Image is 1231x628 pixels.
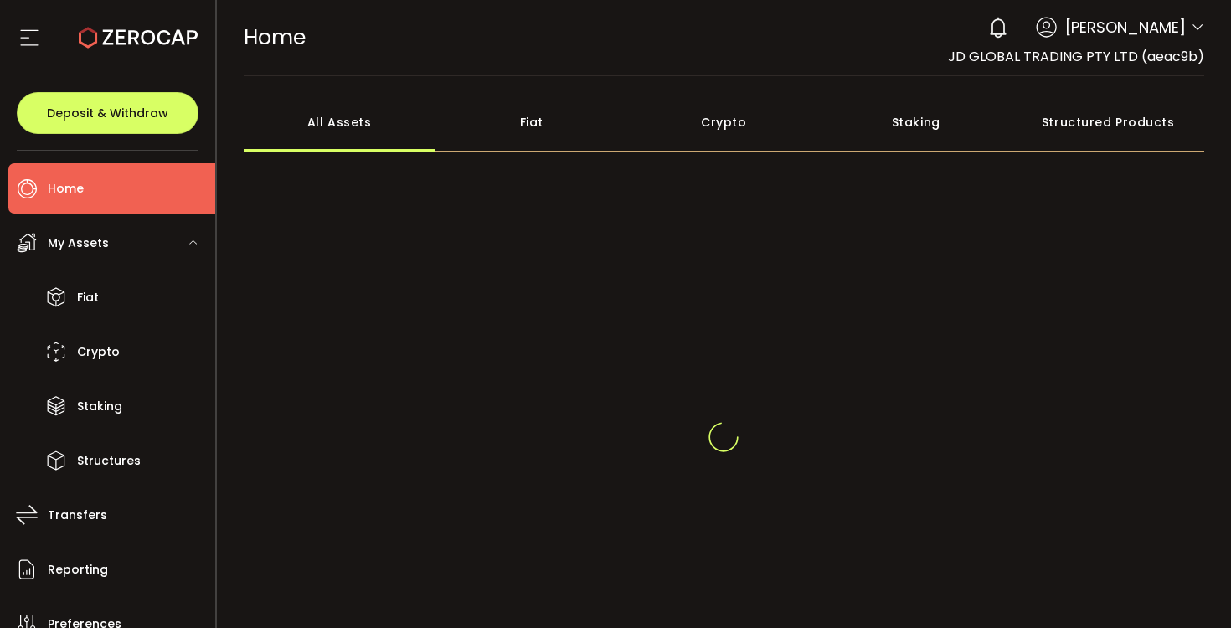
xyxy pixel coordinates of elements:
[48,177,84,201] span: Home
[244,93,436,152] div: All Assets
[244,23,306,52] span: Home
[48,231,109,255] span: My Assets
[628,93,821,152] div: Crypto
[948,47,1204,66] span: JD GLOBAL TRADING PTY LTD (aeac9b)
[77,394,122,419] span: Staking
[1012,93,1205,152] div: Structured Products
[1065,16,1186,39] span: [PERSON_NAME]
[820,93,1012,152] div: Staking
[77,286,99,310] span: Fiat
[48,558,108,582] span: Reporting
[435,93,628,152] div: Fiat
[77,449,141,473] span: Structures
[47,107,168,119] span: Deposit & Withdraw
[77,340,120,364] span: Crypto
[48,503,107,528] span: Transfers
[17,92,198,134] button: Deposit & Withdraw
